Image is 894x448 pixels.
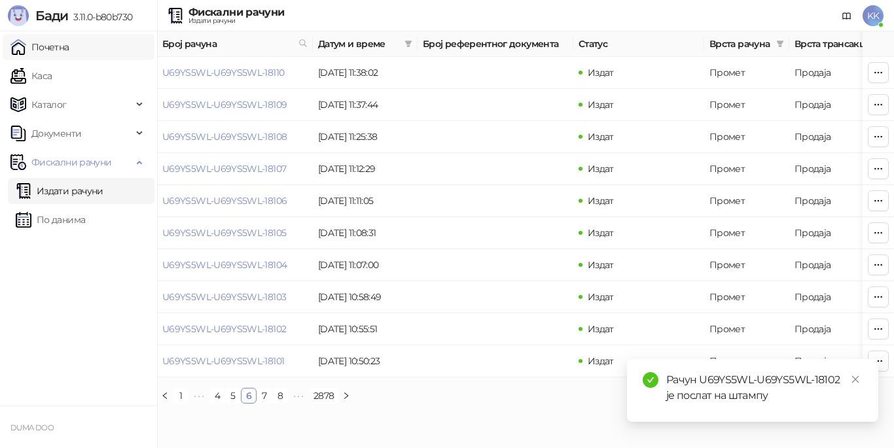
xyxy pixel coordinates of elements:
div: Издати рачуни [188,18,284,24]
td: [DATE] 11:38:02 [313,57,418,89]
span: Бади [35,8,68,24]
a: U69YS5WL-U69YS5WL-18101 [162,355,284,367]
td: Промет [704,89,789,121]
th: Број рачуна [157,31,313,57]
td: U69YS5WL-U69YS5WL-18104 [157,249,313,281]
td: [DATE] 11:08:31 [313,217,418,249]
span: Врста трансакције [795,37,882,51]
span: 3.11.0-b80b730 [68,11,132,23]
td: [DATE] 11:11:05 [313,185,418,217]
a: U69YS5WL-U69YS5WL-18108 [162,131,287,143]
div: Фискални рачуни [188,7,284,18]
li: 7 [257,388,272,404]
a: 2878 [310,388,338,403]
td: [DATE] 11:25:38 [313,121,418,153]
a: Close [848,372,863,387]
button: right [338,388,354,404]
td: U69YS5WL-U69YS5WL-18106 [157,185,313,217]
span: Издат [588,291,614,303]
img: Logo [8,5,29,26]
a: U69YS5WL-U69YS5WL-18105 [162,227,286,239]
td: Промет [704,313,789,345]
li: 6 [241,388,257,404]
span: Издат [588,227,614,239]
a: Издати рачуни [16,178,103,204]
td: [DATE] 10:55:51 [313,313,418,345]
td: U69YS5WL-U69YS5WL-18108 [157,121,313,153]
span: Издат [588,67,614,78]
td: U69YS5WL-U69YS5WL-18102 [157,313,313,345]
span: Издат [588,163,614,175]
span: check-circle [643,372,658,388]
span: Издат [588,355,614,367]
td: U69YS5WL-U69YS5WL-18103 [157,281,313,313]
a: 8 [273,388,287,403]
td: U69YS5WL-U69YS5WL-18109 [157,89,313,121]
li: 1 [173,388,188,404]
span: Фискални рачуни [31,149,111,175]
td: U69YS5WL-U69YS5WL-18105 [157,217,313,249]
div: Рачун U69YS5WL-U69YS5WL-18102 је послат на штампу [666,372,863,404]
span: ••• [288,388,309,404]
span: Документи [31,120,81,146]
td: Промет [704,281,789,313]
span: close [851,375,860,384]
a: U69YS5WL-U69YS5WL-18107 [162,163,286,175]
li: 2878 [309,388,338,404]
a: 6 [241,388,256,403]
button: left [157,388,173,404]
a: U69YS5WL-U69YS5WL-18102 [162,323,286,335]
a: U69YS5WL-U69YS5WL-18104 [162,259,287,271]
span: Издат [588,131,614,143]
small: DUMA DOO [10,423,54,432]
span: filter [774,34,787,54]
td: U69YS5WL-U69YS5WL-18107 [157,153,313,185]
td: Промет [704,153,789,185]
span: filter [402,34,415,54]
a: 4 [210,388,224,403]
span: left [161,392,169,400]
th: Статус [573,31,704,57]
td: [DATE] 11:07:00 [313,249,418,281]
a: Каса [10,63,52,89]
td: U69YS5WL-U69YS5WL-18101 [157,345,313,377]
th: Број референтног документа [418,31,573,57]
a: U69YS5WL-U69YS5WL-18103 [162,291,286,303]
td: Промет [704,217,789,249]
span: filter [404,40,412,48]
span: ••• [188,388,209,404]
td: [DATE] 10:58:49 [313,281,418,313]
a: По данима [16,207,85,233]
span: Издат [588,259,614,271]
td: Промет [704,185,789,217]
li: Претходна страна [157,388,173,404]
th: Врста рачуна [704,31,789,57]
a: Почетна [10,34,69,60]
span: Број рачуна [162,37,293,51]
td: Промет [704,57,789,89]
li: Следећа страна [338,388,354,404]
li: 5 [225,388,241,404]
td: U69YS5WL-U69YS5WL-18110 [157,57,313,89]
li: 4 [209,388,225,404]
span: Издат [588,195,614,207]
a: U69YS5WL-U69YS5WL-18109 [162,99,287,111]
li: Претходних 5 Страна [188,388,209,404]
a: 7 [257,388,272,403]
a: U69YS5WL-U69YS5WL-18110 [162,67,284,78]
td: Промет [704,121,789,153]
span: Издат [588,99,614,111]
li: 8 [272,388,288,404]
a: 5 [226,388,240,403]
span: Издат [588,323,614,335]
td: [DATE] 11:37:44 [313,89,418,121]
a: U69YS5WL-U69YS5WL-18106 [162,195,287,207]
span: Врста рачуна [709,37,771,51]
span: right [342,392,350,400]
span: filter [776,40,784,48]
td: [DATE] 11:12:29 [313,153,418,185]
a: Документација [836,5,857,26]
span: Датум и време [318,37,399,51]
td: Промет [704,345,789,377]
td: [DATE] 10:50:23 [313,345,418,377]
